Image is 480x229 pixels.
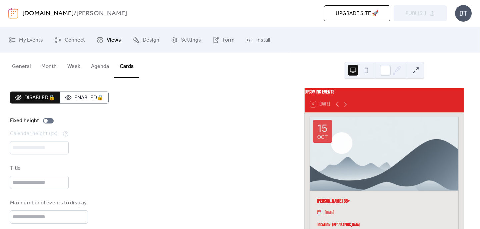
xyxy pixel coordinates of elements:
span: Views [107,35,121,45]
span: Install [256,35,270,45]
a: Install [241,30,275,50]
button: Week [62,53,86,77]
span: Connect [65,35,85,45]
button: Agenda [86,53,114,77]
div: Title [10,164,67,172]
div: Oct [317,134,328,139]
span: My Events [19,35,43,45]
a: [DOMAIN_NAME] [22,7,74,20]
a: My Events [4,30,48,50]
a: Settings [166,30,206,50]
span: Form [223,35,235,45]
a: Design [128,30,164,50]
img: logo [8,8,18,19]
span: Settings [181,35,201,45]
div: Fixed height [10,117,39,125]
button: Cards [114,53,139,78]
div: 15 [318,123,327,133]
button: Month [36,53,62,77]
div: ​ [317,209,322,217]
b: / [74,7,76,20]
a: Connect [50,30,90,50]
button: Upgrade site 🚀 [324,5,390,21]
span: Design [143,35,159,45]
a: Form [208,30,240,50]
div: [PERSON_NAME] 35+ [310,197,458,205]
span: [DATE] [325,209,334,217]
div: Max number of events to display [10,199,87,207]
div: Upcoming events [305,88,464,96]
button: General [7,53,36,77]
a: Views [92,30,126,50]
b: [PERSON_NAME] [76,7,127,20]
div: BT [455,5,472,22]
span: Upgrade site 🚀 [336,10,379,18]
